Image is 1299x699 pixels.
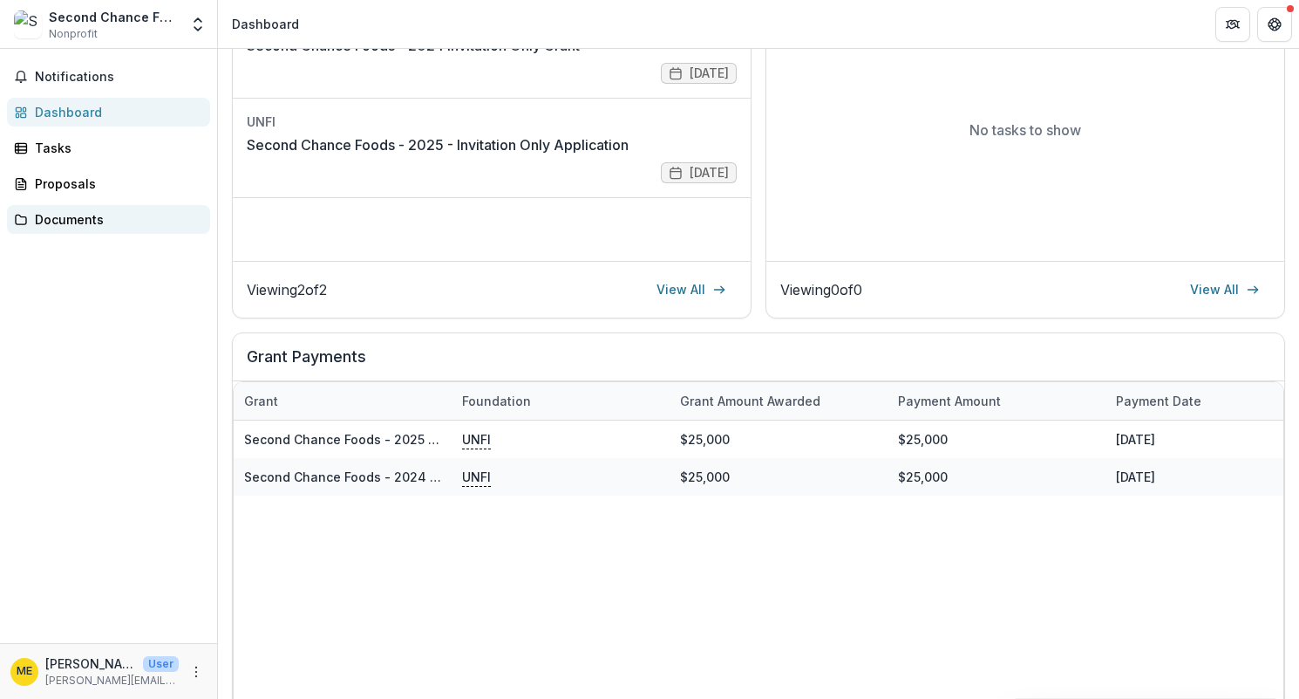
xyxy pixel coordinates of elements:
[35,70,203,85] span: Notifications
[462,429,491,449] p: UNFI
[670,392,831,410] div: Grant amount awarded
[234,392,289,410] div: Grant
[646,276,737,304] a: View All
[7,205,210,234] a: Documents
[244,469,556,484] a: Second Chance Foods - 2024 Invitation Only Grant
[670,382,888,420] div: Grant amount awarded
[232,15,299,33] div: Dashboard
[7,169,210,198] a: Proposals
[670,458,888,496] div: $25,000
[186,661,207,682] button: More
[49,26,98,42] span: Nonprofit
[969,120,1081,140] p: No tasks to show
[45,673,179,689] p: [PERSON_NAME][EMAIL_ADDRESS][DOMAIN_NAME]
[888,382,1105,420] div: Payment Amount
[7,63,210,91] button: Notifications
[452,382,670,420] div: Foundation
[17,666,32,677] div: Martha Elder
[234,382,452,420] div: Grant
[462,467,491,486] p: UNFI
[143,656,179,672] p: User
[780,279,862,300] p: Viewing 0 of 0
[7,134,210,162] a: Tasks
[247,35,580,56] a: Second Chance Foods - 2024 Invitation Only Grant
[247,347,1270,380] h2: Grant Payments
[49,8,179,26] div: Second Chance Foods
[247,134,629,155] a: Second Chance Foods - 2025 - Invitation Only Application
[888,458,1105,496] div: $25,000
[186,7,210,42] button: Open entity switcher
[1180,276,1270,304] a: View All
[670,421,888,458] div: $25,000
[35,139,196,157] div: Tasks
[14,10,42,38] img: Second Chance Foods
[35,175,196,193] div: Proposals
[1105,392,1212,410] div: Payment date
[45,654,136,673] p: [PERSON_NAME]
[452,392,541,410] div: Foundation
[888,421,1105,458] div: $25,000
[1257,7,1292,42] button: Get Help
[35,210,196,229] div: Documents
[888,392,1011,410] div: Payment Amount
[247,279,327,300] p: Viewing 2 of 2
[7,98,210,127] a: Dashboard
[1215,7,1250,42] button: Partners
[35,103,196,121] div: Dashboard
[225,11,306,37] nav: breadcrumb
[244,432,599,447] a: Second Chance Foods - 2025 - Invitation Only Application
